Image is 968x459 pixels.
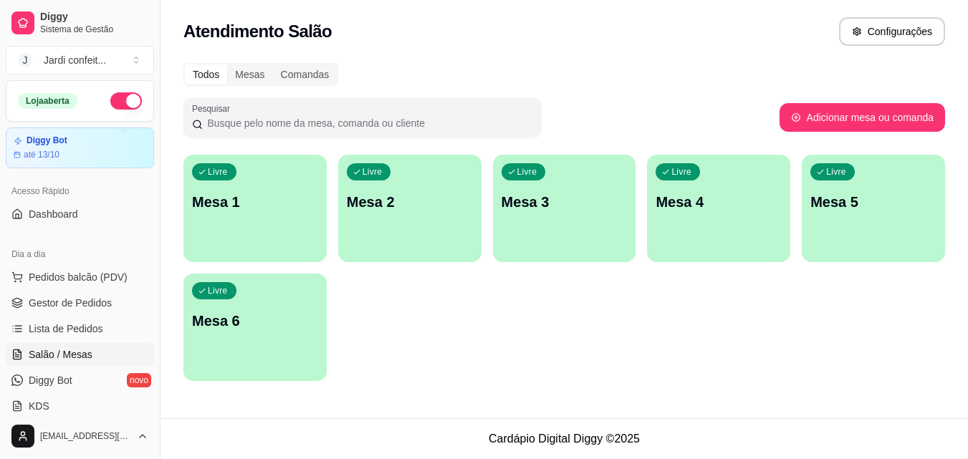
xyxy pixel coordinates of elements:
[183,155,327,262] button: LivreMesa 1
[6,291,154,314] a: Gestor de Pedidos
[203,116,533,130] input: Pesquisar
[29,270,128,284] span: Pedidos balcão (PDV)
[363,166,383,178] p: Livre
[6,6,154,40] a: DiggySistema de Gestão
[656,192,782,212] p: Mesa 4
[6,395,154,417] a: KDS
[18,53,32,67] span: J
[273,64,337,84] div: Comandas
[183,274,327,381] button: LivreMesa 6
[192,311,318,331] p: Mesa 6
[6,343,154,366] a: Salão / Mesas
[208,285,228,296] p: Livre
[227,64,272,84] div: Mesas
[6,369,154,392] a: Diggy Botnovo
[6,419,154,453] button: [EMAIL_ADDRESS][DOMAIN_NAME]
[29,347,92,362] span: Salão / Mesas
[185,64,227,84] div: Todos
[6,46,154,74] button: Select a team
[29,399,49,413] span: KDS
[208,166,228,178] p: Livre
[671,166,691,178] p: Livre
[6,203,154,226] a: Dashboard
[517,166,537,178] p: Livre
[40,430,131,442] span: [EMAIL_ADDRESS][DOMAIN_NAME]
[6,266,154,289] button: Pedidos balcão (PDV)
[826,166,846,178] p: Livre
[839,17,945,46] button: Configurações
[493,155,636,262] button: LivreMesa 3
[338,155,481,262] button: LivreMesa 2
[6,317,154,340] a: Lista de Pedidos
[6,180,154,203] div: Acesso Rápido
[502,192,628,212] p: Mesa 3
[347,192,473,212] p: Mesa 2
[160,418,968,459] footer: Cardápio Digital Diggy © 2025
[29,373,72,387] span: Diggy Bot
[24,149,59,160] article: até 13/10
[40,24,148,35] span: Sistema de Gestão
[810,192,936,212] p: Mesa 5
[192,192,318,212] p: Mesa 1
[192,102,235,115] label: Pesquisar
[40,11,148,24] span: Diggy
[6,127,154,168] a: Diggy Botaté 13/10
[110,92,142,110] button: Alterar Status
[780,103,945,132] button: Adicionar mesa ou comanda
[18,93,77,109] div: Loja aberta
[44,53,106,67] div: Jardi confeit ...
[27,135,67,146] article: Diggy Bot
[29,322,103,336] span: Lista de Pedidos
[29,296,112,310] span: Gestor de Pedidos
[183,20,332,43] h2: Atendimento Salão
[29,207,78,221] span: Dashboard
[647,155,790,262] button: LivreMesa 4
[802,155,945,262] button: LivreMesa 5
[6,243,154,266] div: Dia a dia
